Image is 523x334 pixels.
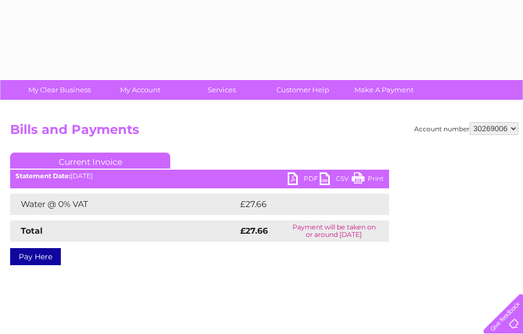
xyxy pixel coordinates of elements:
[288,172,320,188] a: PDF
[259,80,347,100] a: Customer Help
[352,172,384,188] a: Print
[10,194,237,215] td: Water @ 0% VAT
[10,248,61,265] a: Pay Here
[340,80,428,100] a: Make A Payment
[178,80,266,100] a: Services
[279,220,389,242] td: Payment will be taken on or around [DATE]
[97,80,185,100] a: My Account
[240,226,268,236] strong: £27.66
[15,80,104,100] a: My Clear Business
[414,122,518,135] div: Account number
[15,172,70,180] b: Statement Date:
[320,172,352,188] a: CSV
[10,172,389,180] div: [DATE]
[10,122,518,142] h2: Bills and Payments
[10,153,170,169] a: Current Invoice
[21,226,43,236] strong: Total
[237,194,367,215] td: £27.66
